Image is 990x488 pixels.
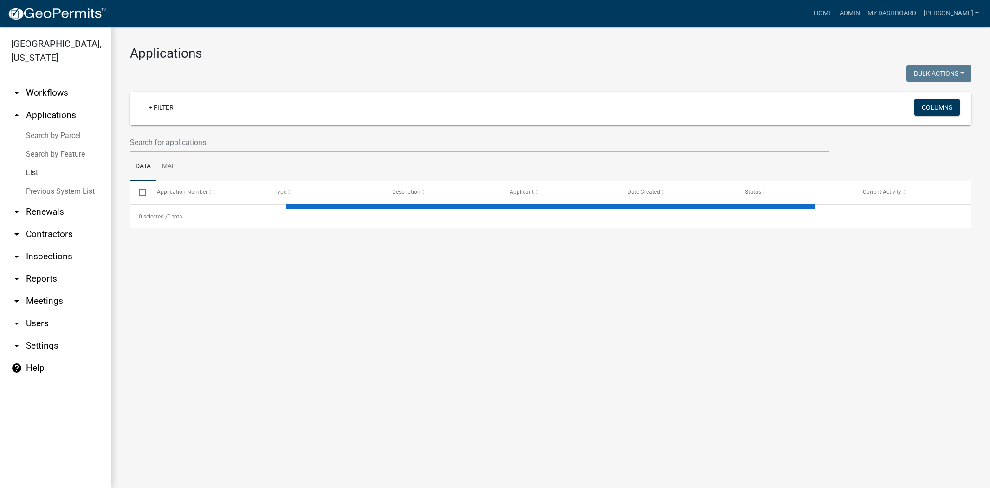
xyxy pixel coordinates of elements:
[11,318,22,329] i: arrow_drop_down
[11,87,22,99] i: arrow_drop_down
[141,99,181,116] a: + Filter
[11,340,22,351] i: arrow_drop_down
[501,181,619,204] datatable-header-cell: Applicant
[11,229,22,240] i: arrow_drop_down
[392,189,421,195] span: Description
[130,46,971,61] h3: Applications
[628,189,660,195] span: Date Created
[736,181,854,204] datatable-header-cell: Status
[836,5,864,22] a: Admin
[139,213,168,220] span: 0 selected /
[130,133,829,152] input: Search for applications
[906,65,971,82] button: Bulk Actions
[914,99,960,116] button: Columns
[274,189,286,195] span: Type
[618,181,736,204] datatable-header-cell: Date Created
[11,206,22,218] i: arrow_drop_down
[156,152,181,182] a: Map
[864,5,920,22] a: My Dashboard
[810,5,836,22] a: Home
[148,181,265,204] datatable-header-cell: Application Number
[510,189,534,195] span: Applicant
[11,296,22,307] i: arrow_drop_down
[130,181,148,204] datatable-header-cell: Select
[11,273,22,284] i: arrow_drop_down
[920,5,983,22] a: [PERSON_NAME]
[130,152,156,182] a: Data
[130,205,971,228] div: 0 total
[745,189,761,195] span: Status
[265,181,383,204] datatable-header-cell: Type
[854,181,971,204] datatable-header-cell: Current Activity
[863,189,901,195] span: Current Activity
[383,181,501,204] datatable-header-cell: Description
[11,110,22,121] i: arrow_drop_up
[11,363,22,374] i: help
[157,189,207,195] span: Application Number
[11,251,22,262] i: arrow_drop_down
